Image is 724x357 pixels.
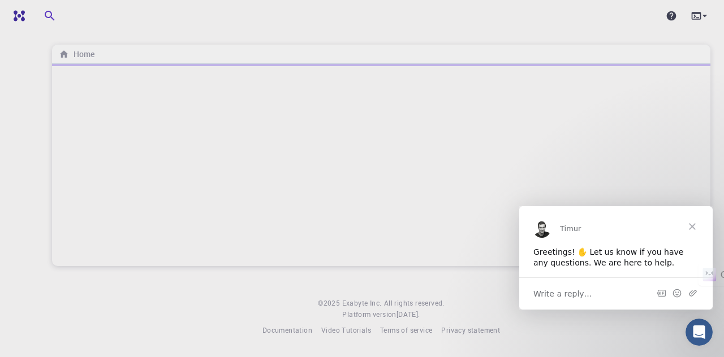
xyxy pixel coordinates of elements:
[397,310,420,319] span: [DATE] .
[318,298,342,309] span: © 2025
[342,309,396,320] span: Platform version
[262,325,312,336] a: Documentation
[321,325,371,334] span: Video Tutorials
[262,325,312,334] span: Documentation
[441,325,500,336] a: Privacy statement
[384,298,445,309] span: All rights reserved.
[519,206,713,310] iframe: Intercom live chat message
[380,325,432,334] span: Terms of service
[441,325,500,334] span: Privacy statement
[342,298,382,307] span: Exabyte Inc.
[342,298,382,309] a: Exabyte Inc.
[9,10,25,21] img: logo
[380,325,432,336] a: Terms of service
[321,325,371,336] a: Video Tutorials
[686,319,713,346] iframe: Intercom live chat
[57,48,97,60] nav: breadcrumb
[69,48,94,60] h6: Home
[397,309,420,320] a: [DATE].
